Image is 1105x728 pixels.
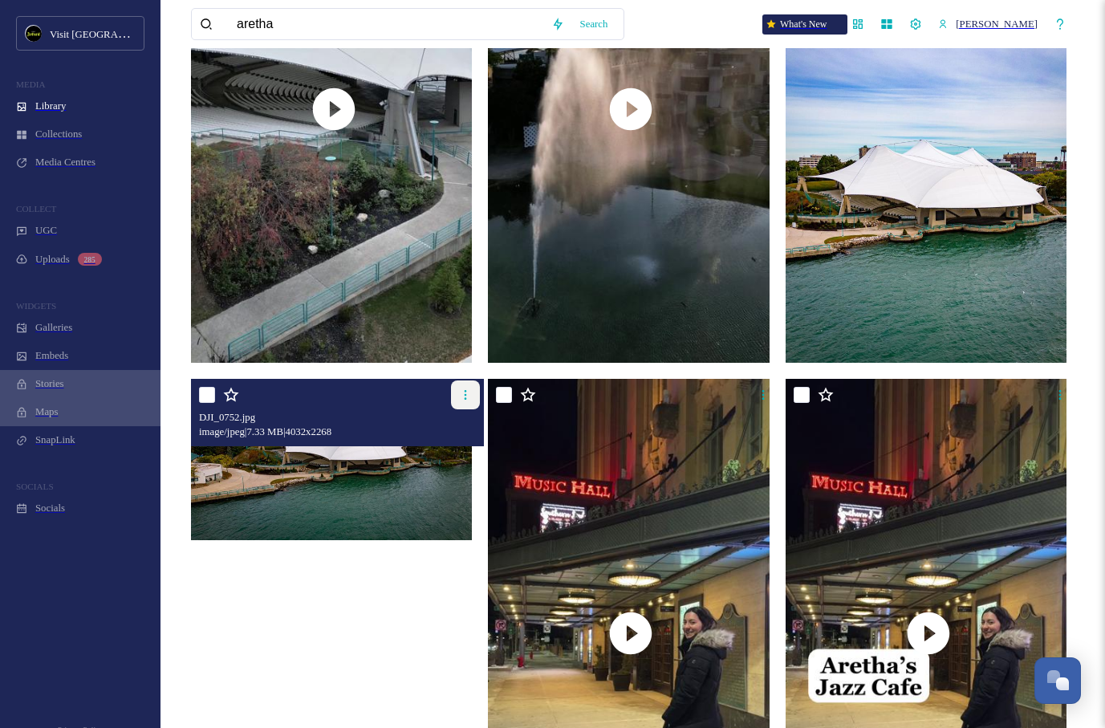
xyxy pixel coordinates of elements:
img: DJI_0752.jpg [191,379,477,539]
span: Embeds [35,350,68,362]
span: Collections [35,128,82,140]
span: MEDIA [16,79,46,89]
span: SnapLink [35,434,75,446]
button: Open Chat [1034,657,1081,704]
span: image/jpeg | 7.33 MB | 4032 x 2268 [199,426,331,437]
span: [PERSON_NAME] [956,18,1038,30]
span: Stories [35,378,64,390]
span: SOCIALS [16,482,54,491]
span: Uploads [35,254,70,266]
span: Library [35,100,66,112]
span: COLLECT [16,204,56,214]
div: What's New [762,14,847,35]
input: Search your library [229,9,543,39]
img: DJI_0753.jpg [786,6,1071,363]
span: Media Centres [35,157,95,169]
img: VISIT%20DETROIT%20LOGO%20-%20BLACK%20BACKGROUND.png [26,26,42,42]
span: DJI_0752.jpg [199,412,255,423]
span: WIDGETS [16,301,56,311]
div: Search [572,10,616,39]
span: Galleries [35,322,72,334]
span: Visit [GEOGRAPHIC_DATA] [50,26,177,40]
span: Socials [35,502,65,514]
span: Maps [35,406,58,418]
a: [PERSON_NAME] [930,10,1046,39]
a: What's New [762,14,835,35]
div: 285 [78,253,102,266]
span: UGC [35,225,57,237]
